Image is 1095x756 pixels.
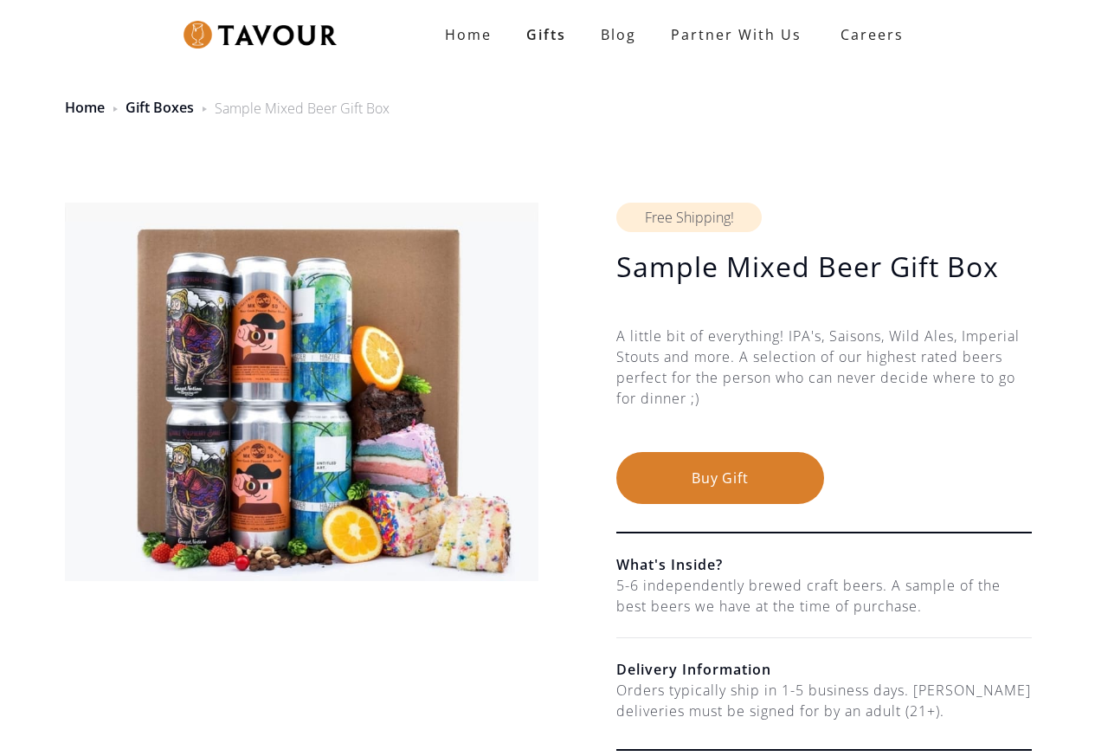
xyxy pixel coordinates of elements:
strong: Careers [841,17,904,52]
div: A little bit of everything! IPA's, Saisons, Wild Ales, Imperial Stouts and more. A selection of o... [616,326,1032,452]
a: partner with us [654,17,819,52]
div: 5-6 independently brewed craft beers. A sample of the best beers we have at the time of purchase. [616,575,1032,617]
h6: Delivery Information [616,659,1032,680]
div: Orders typically ship in 1-5 business days. [PERSON_NAME] deliveries must be signed for by an adu... [616,680,1032,721]
a: Careers [819,10,917,59]
a: Blog [583,17,654,52]
div: Free Shipping! [616,203,762,232]
a: Gift Boxes [126,98,194,117]
div: Sample Mixed Beer Gift Box [215,98,390,119]
a: Home [428,17,509,52]
a: Gifts [509,17,583,52]
h6: What's Inside? [616,554,1032,575]
h1: Sample Mixed Beer Gift Box [616,249,1032,284]
strong: Home [445,25,492,44]
a: Home [65,98,105,117]
button: Buy Gift [616,452,824,504]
